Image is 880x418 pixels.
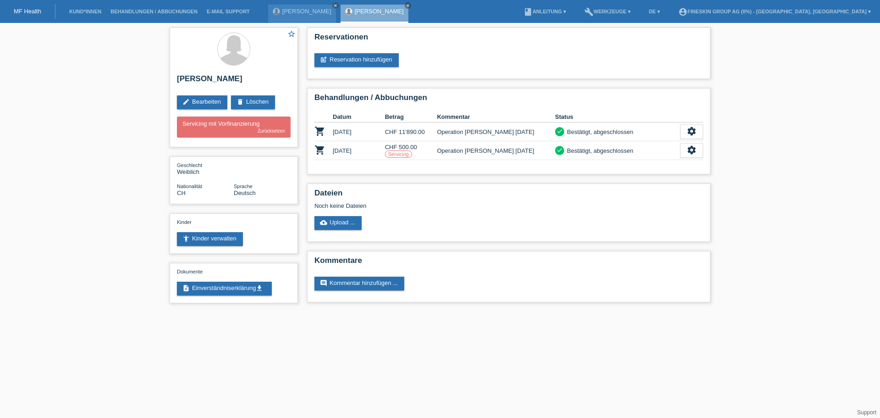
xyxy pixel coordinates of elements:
h2: Behandlungen / Abbuchungen [314,93,703,107]
a: [PERSON_NAME] [282,8,331,15]
a: E-Mail Support [202,9,254,14]
i: settings [687,145,697,155]
span: Kinder [177,219,192,225]
th: Datum [333,111,385,123]
a: account_circleFineSkin Group AG (0%) - [GEOGRAPHIC_DATA], [GEOGRAPHIC_DATA] ▾ [674,9,875,14]
th: Betrag [385,111,437,123]
a: DE ▾ [644,9,665,14]
td: [DATE] [333,123,385,141]
a: star_border [287,30,296,39]
a: Kund*innen [65,9,106,14]
span: Sprache [234,184,253,189]
a: close [332,2,339,9]
a: MF Health [14,8,41,15]
span: Dokumente [177,269,203,274]
i: post_add [320,56,327,63]
i: check [556,128,563,134]
a: descriptionEinverständniserklärungget_app [177,282,272,295]
i: delete [236,98,244,106]
a: accessibility_newKinder verwalten [177,232,243,246]
h2: [PERSON_NAME] [177,74,291,88]
i: accessibility_new [182,235,190,242]
a: [PERSON_NAME] [355,8,404,15]
i: POSP00019709 [314,145,325,156]
div: Noch keine Dateien [314,202,594,209]
span: Geschlecht [177,162,202,168]
th: Kommentar [437,111,555,123]
div: Weiblich [177,162,234,175]
label: Servicing [385,150,412,158]
i: POSP00019708 [314,126,325,137]
i: account_circle [678,7,687,17]
th: Status [555,111,680,123]
td: Operation [PERSON_NAME] [DATE] [437,123,555,141]
td: [DATE] [333,141,385,160]
span: Deutsch [234,189,256,196]
td: CHF 11'890.00 [385,123,437,141]
i: check [556,147,563,153]
a: Zurücksetzen [258,128,285,134]
h2: Reservationen [314,33,703,46]
a: close [405,2,411,9]
i: edit [182,98,190,106]
i: cloud_upload [320,219,327,226]
a: bookAnleitung ▾ [519,9,571,14]
div: Bestätigt, abgeschlossen [564,127,633,137]
span: Nationalität [177,184,202,189]
span: Schweiz [177,189,186,196]
a: Support [857,409,876,416]
div: Bestätigt, abgeschlossen [564,146,633,156]
a: post_addReservation hinzufügen [314,53,399,67]
td: CHF 500.00 [385,141,437,160]
a: buildWerkzeuge ▾ [580,9,635,14]
i: star_border [287,30,296,38]
i: comment [320,279,327,287]
i: get_app [256,284,263,292]
td: Operation [PERSON_NAME] [DATE] [437,141,555,160]
a: commentKommentar hinzufügen ... [314,277,404,290]
i: close [406,3,410,8]
i: settings [687,126,697,136]
h2: Dateien [314,189,703,202]
i: book [523,7,533,17]
a: Behandlungen / Abbuchungen [106,9,202,14]
i: close [333,3,338,8]
a: cloud_uploadUpload ... [314,216,362,230]
a: deleteLöschen [231,95,275,109]
i: description [182,284,190,292]
i: build [584,7,594,17]
div: Servicing mit Vorfinanzierung [177,117,291,138]
a: editBearbeiten [177,95,227,109]
h2: Kommentare [314,256,703,270]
